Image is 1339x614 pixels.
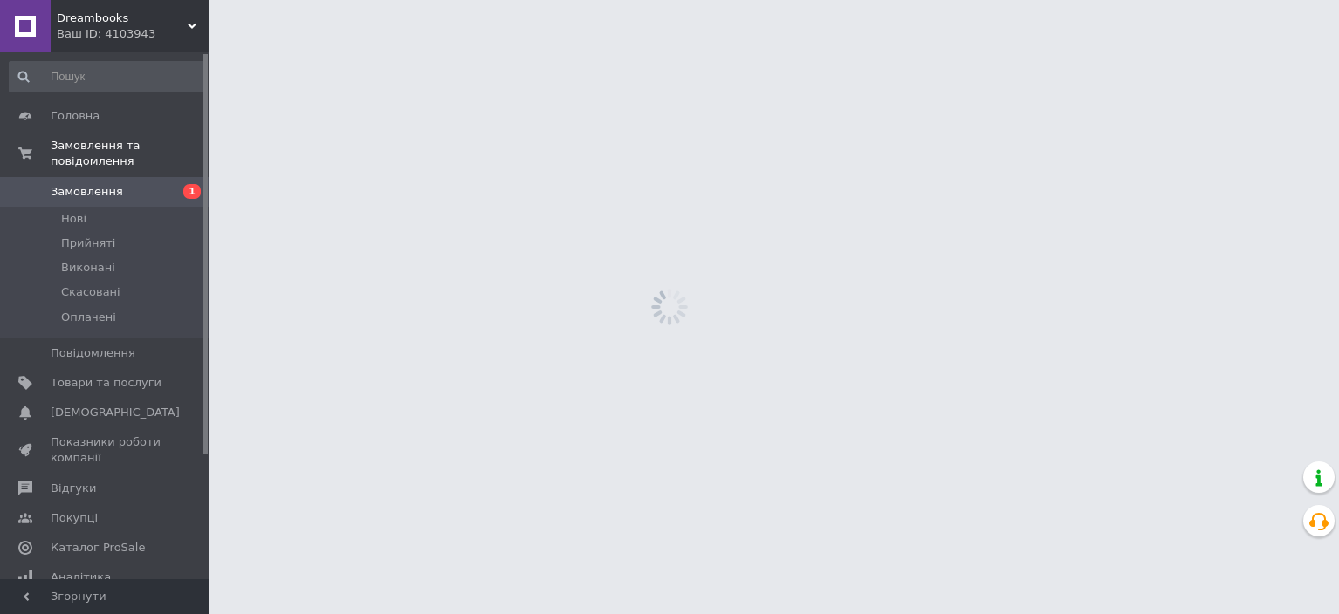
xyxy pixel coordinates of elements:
[51,184,123,200] span: Замовлення
[51,540,145,556] span: Каталог ProSale
[183,184,201,199] span: 1
[51,405,180,420] span: [DEMOGRAPHIC_DATA]
[51,570,111,585] span: Аналітика
[51,375,161,391] span: Товари та послуги
[61,284,120,300] span: Скасовані
[51,510,98,526] span: Покупці
[51,481,96,496] span: Відгуки
[61,310,116,325] span: Оплачені
[57,10,188,26] span: Dreambooks
[51,345,135,361] span: Повідомлення
[51,138,209,169] span: Замовлення та повідомлення
[61,211,86,227] span: Нові
[51,434,161,466] span: Показники роботи компанії
[57,26,209,42] div: Ваш ID: 4103943
[51,108,100,124] span: Головна
[61,260,115,276] span: Виконані
[9,61,206,92] input: Пошук
[61,235,115,251] span: Прийняті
